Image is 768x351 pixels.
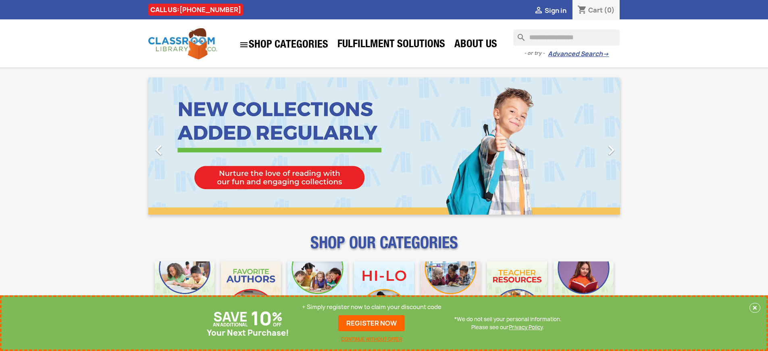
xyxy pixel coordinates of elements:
a: Next [549,77,620,215]
img: CLC_Fiction_Nonfiction_Mobile.jpg [420,261,481,322]
img: CLC_Favorite_Authors_Mobile.jpg [221,261,281,322]
a: About Us [450,37,501,53]
img: CLC_Phonics_And_Decodables_Mobile.jpg [287,261,348,322]
i: search [513,29,523,39]
p: SHOP OUR CATEGORIES [148,240,620,255]
span: → [603,50,609,58]
i:  [239,40,249,50]
span: Cart [588,6,603,15]
img: CLC_Bulk_Mobile.jpg [155,261,215,322]
a: Advanced Search→ [548,50,609,58]
span: Sign in [545,6,566,15]
input: Search [513,29,620,46]
img: CLC_Dyslexia_Mobile.jpg [554,261,614,322]
img: Classroom Library Company [148,28,217,59]
i:  [534,6,543,16]
a: SHOP CATEGORIES [235,36,332,54]
a: [PHONE_NUMBER] [179,5,241,14]
i: shopping_cart [577,6,587,15]
img: CLC_Teacher_Resources_Mobile.jpg [487,261,547,322]
i:  [601,140,621,160]
span: - or try - [524,49,548,57]
span: (0) [604,6,615,15]
i:  [149,140,169,160]
a: Fulfillment Solutions [333,37,449,53]
a: Previous [148,77,219,215]
ul: Carousel container [148,77,620,215]
div: CALL US: [148,4,243,16]
img: CLC_HiLo_Mobile.jpg [354,261,414,322]
a:  Sign in [534,6,566,15]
